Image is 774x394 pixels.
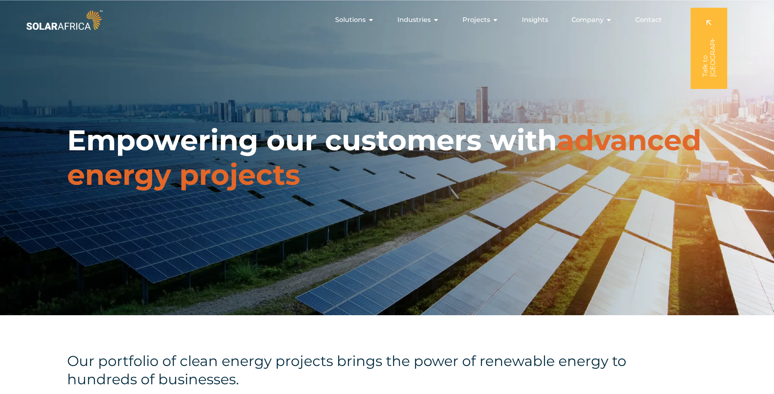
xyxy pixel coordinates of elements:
[104,12,668,28] nav: Menu
[462,15,490,25] span: Projects
[67,352,658,388] h4: Our portfolio of clean energy projects brings the power of renewable energy to hundreds of busine...
[67,123,707,192] h1: Empowering our customers with
[104,12,668,28] div: Menu Toggle
[635,15,662,25] a: Contact
[67,123,701,192] span: advanced energy projects
[571,15,604,25] span: Company
[397,15,431,25] span: Industries
[335,15,366,25] span: Solutions
[522,15,548,25] a: Insights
